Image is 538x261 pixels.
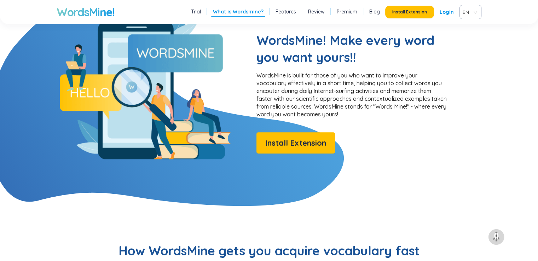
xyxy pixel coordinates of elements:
[337,8,357,15] a: Premium
[256,32,447,66] h2: WordsMine! Make every word you want yours!!
[191,8,201,15] a: Trial
[392,9,427,15] span: Install Extension
[385,6,434,18] button: Install Extension
[440,6,454,18] a: Login
[369,8,380,15] a: Blog
[463,7,475,17] span: VIE
[308,8,325,15] a: Review
[256,132,335,153] button: Install Extension
[276,8,296,15] a: Features
[57,5,114,19] a: WordsMine!
[57,242,481,259] h2: How WordsMine gets you acquire vocabulary fast
[491,231,502,243] img: to top
[265,137,326,149] span: Install Extension
[213,8,264,15] a: What is Wordsmine?
[256,71,447,118] p: WordsMine is built for those of you who want to improve your vocabulary effectively in a short ti...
